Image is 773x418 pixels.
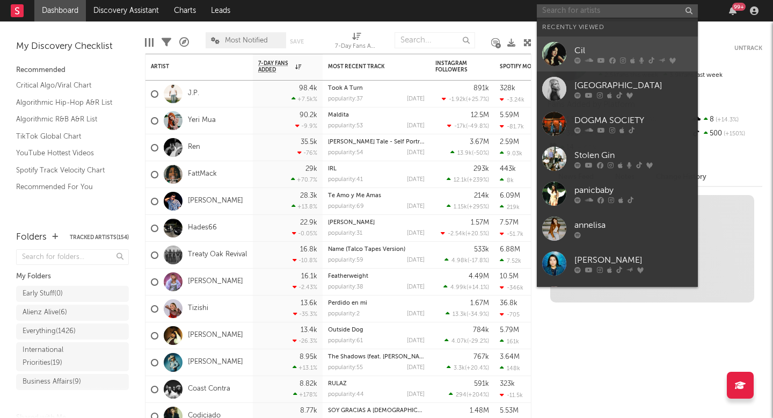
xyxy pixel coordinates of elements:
[500,230,523,237] div: -51.7k
[435,60,473,73] div: Instagram Followers
[23,306,67,319] div: Alienz Alive ( 6 )
[290,39,304,45] button: Save
[16,64,129,77] div: Recommended
[474,192,489,199] div: 214k
[691,113,762,127] div: 8
[537,4,698,18] input: Search for artists
[258,60,293,73] span: 7-Day Fans Added
[328,220,375,226] a: [PERSON_NAME]
[291,203,317,210] div: +13.8 %
[732,3,746,11] div: 99 +
[16,270,129,283] div: My Folders
[328,354,425,360] div: The Shadows (feat. Noah Cyrus)
[328,327,425,333] div: Outside Dog
[457,150,472,156] span: 13.9k
[328,150,363,156] div: popularity: 54
[542,21,692,34] div: Recently Viewed
[453,312,466,318] span: 13.3k
[469,273,489,280] div: 4.49M
[188,358,243,367] a: [PERSON_NAME]
[328,166,425,172] div: IRL
[16,164,118,176] a: Spotify Track Velocity Chart
[300,219,317,226] div: 22.9k
[328,381,347,387] a: RULAZ
[537,211,698,246] a: annelisa
[395,32,475,48] input: Search...
[734,43,762,54] button: Untrack
[450,285,466,291] span: 4.99k
[574,114,692,127] div: DOGMA SOCIETY
[470,407,489,414] div: 1.48M
[474,380,489,387] div: 591k
[454,124,466,129] span: -17k
[16,113,118,125] a: Algorithmic R&B A&R List
[444,257,489,264] div: ( )
[301,273,317,280] div: 16.1k
[537,71,698,106] a: [GEOGRAPHIC_DATA]
[300,380,317,387] div: 8.82k
[407,284,425,290] div: [DATE]
[328,85,363,91] a: Took A Turn
[328,204,364,210] div: popularity: 69
[469,177,487,183] span: +239 %
[16,40,129,53] div: My Discovery Checklist
[473,85,489,92] div: 891k
[16,342,129,371] a: International Priorities(19)
[188,224,217,233] a: Hades66
[328,300,425,306] div: Perdido en mi
[454,365,465,371] span: 3.3k
[291,96,317,103] div: +7.5k %
[500,246,520,253] div: 6.88M
[500,300,517,307] div: 36.8k
[470,300,489,307] div: 1.67M
[500,273,519,280] div: 10.5M
[447,176,489,183] div: ( )
[574,254,692,266] div: [PERSON_NAME]
[500,354,520,361] div: 3.64M
[328,193,425,199] div: Te Amo y Me Amas
[328,96,363,102] div: popularity: 37
[407,230,425,236] div: [DATE]
[500,219,519,226] div: 7.57M
[470,139,489,146] div: 3.67M
[301,139,317,146] div: 35.5k
[188,331,243,340] a: [PERSON_NAME]
[500,63,580,70] div: Spotify Monthly Listeners
[293,284,317,291] div: -2.43 %
[23,325,76,338] div: Everything ( 1426 )
[299,85,317,92] div: 98.4k
[16,374,129,390] a: Business Affairs(9)
[454,204,467,210] span: 1.15k
[300,354,317,361] div: 8.95k
[291,176,317,183] div: +70.7 %
[328,273,368,279] a: Featherweight
[468,124,487,129] span: -49.8 %
[301,327,317,334] div: 13.4k
[537,141,698,176] a: Stolen Gin
[468,285,487,291] span: +14.1 %
[16,80,118,91] a: Critical Algo/Viral Chart
[469,338,487,344] span: -29.2 %
[500,96,524,103] div: -3.24k
[188,250,247,260] a: Treaty Oak Revival
[179,27,189,58] div: A&R Pipeline
[474,246,489,253] div: 533k
[537,37,698,71] a: Cil
[500,139,519,146] div: 2.59M
[328,139,425,145] div: Vincent's Tale - Self Portrait
[328,392,364,398] div: popularity: 44
[16,231,47,244] div: Folders
[300,407,317,414] div: 8.77k
[188,304,208,313] a: Tizishi
[500,192,520,199] div: 6.09M
[471,219,489,226] div: 1.57M
[450,149,489,156] div: ( )
[335,27,378,58] div: 7-Day Fans Added (7-Day Fans Added)
[328,220,425,226] div: Ja Morant
[407,257,425,263] div: [DATE]
[447,122,489,129] div: ( )
[188,89,199,98] a: J.P.
[473,150,487,156] span: -50 %
[328,311,360,317] div: popularity: 2
[16,286,129,302] a: Early Stuff(0)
